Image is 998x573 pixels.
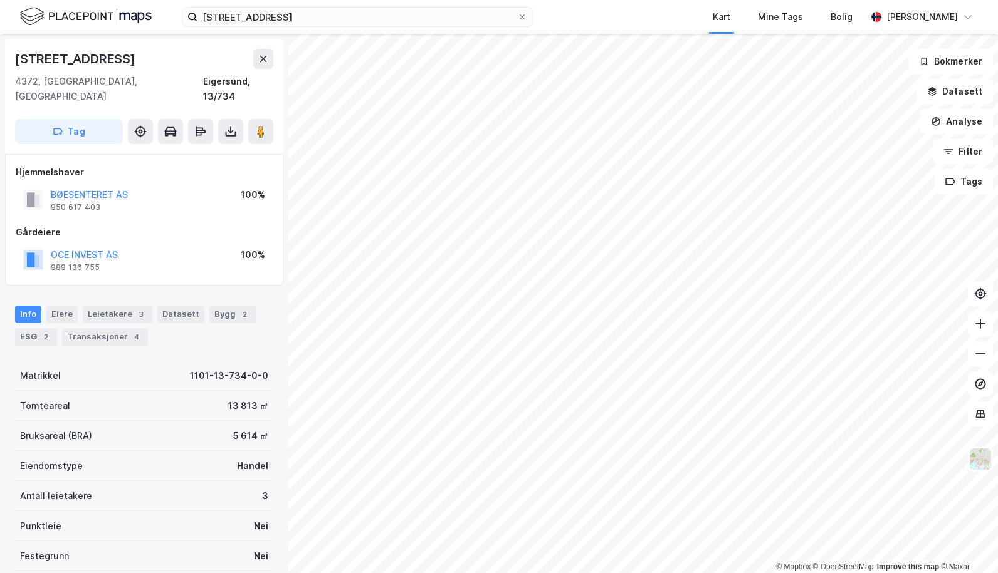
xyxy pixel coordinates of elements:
button: Tags [935,169,993,194]
div: 989 136 755 [51,262,100,272]
div: 13 813 ㎡ [228,398,268,413]
div: [STREET_ADDRESS] [15,49,138,69]
div: 1101-13-734-0-0 [190,368,268,383]
div: 3 [135,308,147,321]
div: Hjemmelshaver [16,165,273,180]
button: Tag [15,119,123,144]
div: Transaksjoner [62,328,148,346]
div: Eiere [46,306,78,323]
a: Mapbox [776,562,811,571]
div: Mine Tags [758,9,803,24]
div: 5 614 ㎡ [233,428,268,443]
div: 3 [262,488,268,503]
div: Handel [237,458,268,473]
div: Gårdeiere [16,225,273,240]
div: Antall leietakere [20,488,92,503]
button: Datasett [917,79,993,104]
div: Datasett [157,306,204,323]
a: Improve this map [877,562,939,571]
div: 2 [39,331,52,343]
div: 2 [238,308,251,321]
div: 100% [241,247,265,262]
button: Bokmerker [908,49,993,74]
div: Tomteareal [20,398,70,413]
div: Festegrunn [20,549,69,564]
button: Analyse [920,109,993,134]
div: [PERSON_NAME] [886,9,958,24]
div: Matrikkel [20,368,61,383]
div: Kart [713,9,730,24]
div: 4372, [GEOGRAPHIC_DATA], [GEOGRAPHIC_DATA] [15,74,203,104]
div: Nei [254,519,268,534]
iframe: Chat Widget [935,513,998,573]
div: 4 [130,331,143,343]
div: Punktleie [20,519,61,534]
div: Bygg [209,306,256,323]
div: Eigersund, 13/734 [203,74,273,104]
div: Info [15,306,41,323]
img: logo.f888ab2527a4732fd821a326f86c7f29.svg [20,6,152,28]
div: 950 617 403 [51,202,100,212]
img: Z [969,447,992,471]
div: ESG [15,328,57,346]
div: Leietakere [83,306,152,323]
div: Eiendomstype [20,458,83,473]
button: Filter [933,139,993,164]
div: Bruksareal (BRA) [20,428,92,443]
input: Søk på adresse, matrikkel, gårdeiere, leietakere eller personer [197,8,517,26]
div: 100% [241,187,265,202]
div: Nei [254,549,268,564]
div: Bolig [831,9,853,24]
a: OpenStreetMap [813,562,874,571]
